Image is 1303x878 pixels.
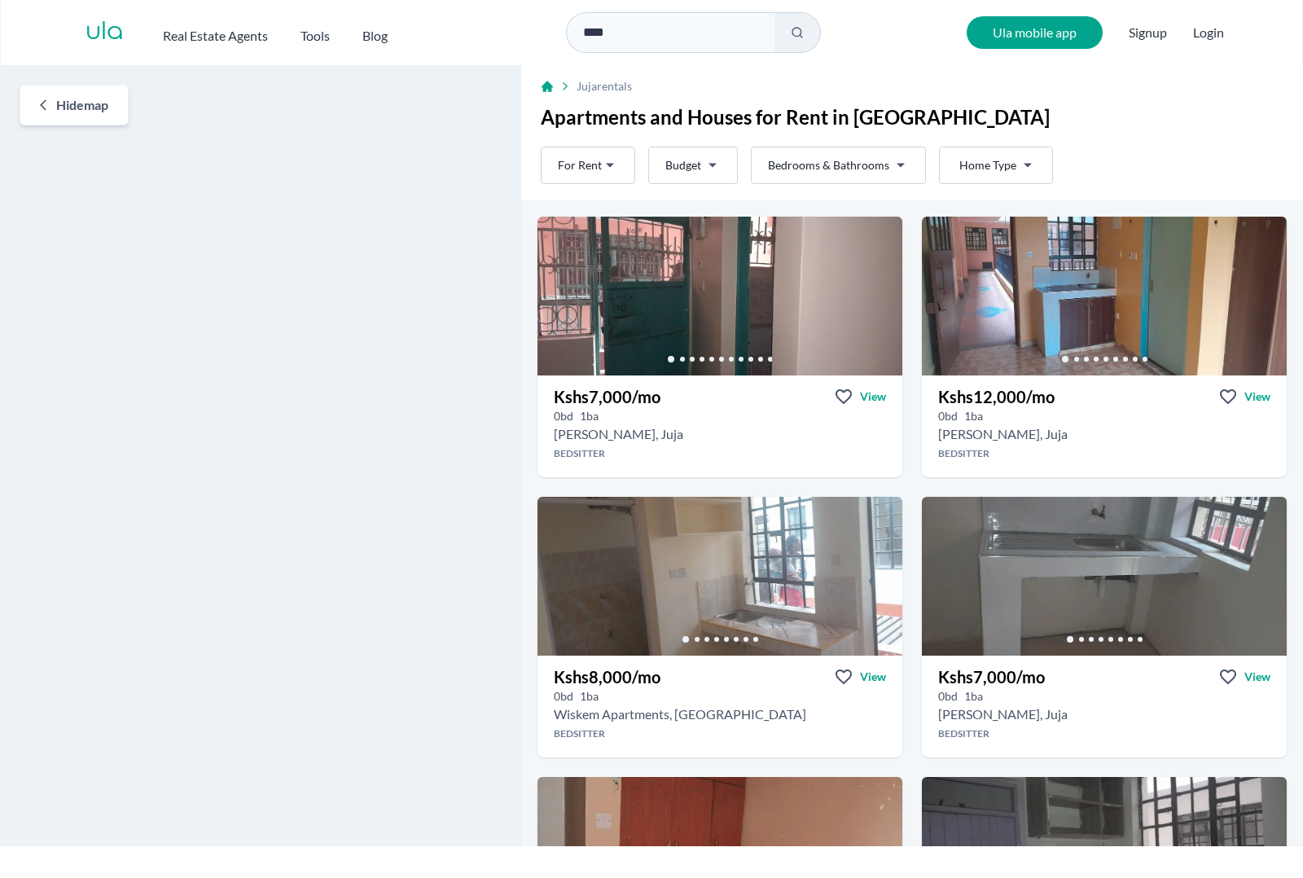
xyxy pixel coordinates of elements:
[537,727,902,740] h4: Bedsitter
[938,705,1068,724] h2: Bedsitter for rent in Juja - Kshs 7,000/mo -Juja Duka La vioo- Crystal GlassMart, Juja, Kenya, Ki...
[922,727,1287,740] h4: Bedsitter
[301,20,330,46] button: Tools
[938,688,958,705] h5: 0 bedrooms
[163,20,268,46] button: Real Estate Agents
[541,104,1283,130] h1: Apartments and Houses for Rent in [GEOGRAPHIC_DATA]
[554,665,660,688] h3: Kshs 8,000 /mo
[537,497,902,656] img: Bedsitter for rent - Kshs 8,000/mo - in Juja around Wiskem Apartments, Juja, Kenya, Kiambu County...
[86,18,124,47] a: ula
[541,147,635,184] button: For Rent
[860,389,886,405] span: View
[967,16,1103,49] a: Ula mobile app
[938,424,1068,444] h2: Bedsitter for rent in Juja - Kshs 12,000/mo -Novia Fiber, Juja, Kenya, Kiambu County county
[554,385,660,408] h3: Kshs 7,000 /mo
[922,375,1287,477] a: Kshs12,000/moViewView property in detail0bd 1ba [PERSON_NAME], JujaBedsitter
[1129,16,1167,49] span: Signup
[751,147,926,184] button: Bedrooms & Bathrooms
[580,688,599,705] h5: 1 bathrooms
[938,408,958,424] h5: 0 bedrooms
[922,217,1287,375] img: Bedsitter for rent - Kshs 12,000/mo - in Juja near Novia Fiber, Juja, Kenya, Kiambu County - main...
[959,157,1016,173] span: Home Type
[537,217,902,375] img: Bedsitter for rent - Kshs 7,000/mo - in Juja near Ruth Collections, Juja, Kenya, Kiambu County - ...
[922,656,1287,757] a: Kshs7,000/moViewView property in detail0bd 1ba [PERSON_NAME], JujaBedsitter
[537,656,902,757] a: Kshs8,000/moViewView property in detail0bd 1ba Wiskem Apartments, [GEOGRAPHIC_DATA]Bedsitter
[537,375,902,477] a: Kshs7,000/moViewView property in detail0bd 1ba [PERSON_NAME], JujaBedsitter
[301,26,330,46] h2: Tools
[56,95,108,115] span: Hide map
[922,497,1287,656] img: Bedsitter for rent - Kshs 7,000/mo - in Juja Juja Duka La vioo- Crystal GlassMart, Juja, Kenya, K...
[1244,669,1270,685] span: View
[1244,389,1270,405] span: View
[580,408,599,424] h5: 1 bathrooms
[860,669,886,685] span: View
[554,705,806,724] h2: Bedsitter for rent in Juja - Kshs 8,000/mo -Wiskem Apartments, Juja, Kenya, Kiambu County county
[554,424,683,444] h2: Bedsitter for rent in Juja - Kshs 7,000/mo -Ruth Collections, Juja, Kenya, Kiambu County county
[922,447,1287,460] h4: Bedsitter
[939,147,1053,184] button: Home Type
[938,665,1045,688] h3: Kshs 7,000 /mo
[1193,23,1224,42] button: Login
[163,20,420,46] nav: Main
[964,688,983,705] h5: 1 bathrooms
[163,26,268,46] h2: Real Estate Agents
[362,26,388,46] h2: Blog
[938,385,1055,408] h3: Kshs 12,000 /mo
[558,157,602,173] span: For Rent
[648,147,738,184] button: Budget
[665,157,701,173] span: Budget
[554,688,573,705] h5: 0 bedrooms
[577,78,632,94] span: Juja rentals
[537,447,902,460] h4: Bedsitter
[362,20,388,46] a: Blog
[554,408,573,424] h5: 0 bedrooms
[964,408,983,424] h5: 1 bathrooms
[768,157,889,173] span: Bedrooms & Bathrooms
